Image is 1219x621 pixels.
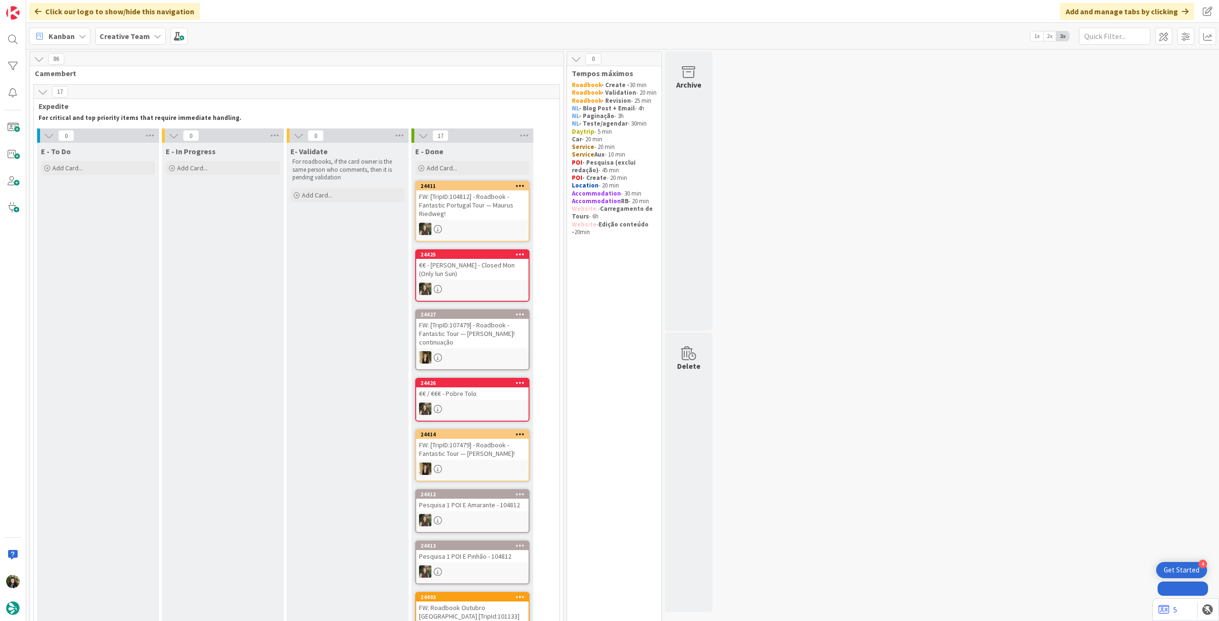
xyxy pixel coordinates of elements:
div: Add and manage tabs by clicking [1060,3,1194,20]
p: - 20 min [572,89,657,97]
img: IG [419,223,431,235]
div: Click our logo to show/hide this navigation [29,3,200,20]
span: Expedite [39,101,548,111]
div: FW: [TripID:104812] - Roadbook - Fantastic Portugal Tour — Maurus Riedweg! [416,190,529,220]
a: 5 [1159,604,1177,615]
strong: Accommodation [572,197,621,205]
strong: Car [572,135,582,143]
div: Pesquisa 1 POI E Amarante - 104812 [416,499,529,511]
span: E - In Progress [166,147,216,156]
p: - 20 min [572,174,657,182]
strong: Daytrip [572,128,594,136]
div: 24425€€ - [PERSON_NAME] - Closed Mon (Only lun Sun) [416,250,529,280]
span: Add Card... [177,164,208,172]
span: E- Validate [290,147,328,156]
div: Get Started [1164,565,1199,575]
p: - - 6h [572,205,657,221]
strong: Edição conteúdo - [572,220,650,236]
strong: Website [572,205,597,213]
strong: POI [572,158,582,167]
span: Kanban [49,30,75,42]
strong: Carregamento de Tours [572,205,654,220]
img: SP [419,463,431,475]
strong: - Revision [601,97,631,105]
p: - 20 min [572,197,657,205]
div: 24413 [416,542,529,550]
strong: - Create - [601,81,629,89]
strong: For critical and top priority items that require immediate handling. [39,114,241,122]
img: avatar [6,601,20,615]
div: 24427 [416,310,529,319]
span: 3x [1056,31,1069,41]
div: IG [416,283,529,295]
div: 24413 [420,542,529,549]
span: 0 [58,130,74,141]
p: - 3h [572,112,657,120]
div: 24412 [416,490,529,499]
div: 24403 [420,594,529,601]
strong: Aux [594,150,605,158]
p: - 5 min [572,128,657,136]
p: - 20 min [572,136,657,143]
span: 86 [48,53,64,65]
div: Open Get Started checklist, remaining modules: 4 [1156,562,1207,578]
strong: Accommodation [572,189,621,197]
strong: - Paginação [579,112,614,120]
div: 24411 [416,182,529,190]
img: IG [419,514,431,526]
strong: Roadbook [572,81,601,89]
strong: - Validation [601,89,636,97]
p: - 30min [572,120,657,128]
div: 24411FW: [TripID:104812] - Roadbook - Fantastic Portugal Tour — Maurus Riedweg! [416,182,529,220]
span: E - Done [415,147,443,156]
div: €€ - [PERSON_NAME] - Closed Mon (Only lun Sun) [416,259,529,280]
div: 24427 [420,311,529,318]
img: IG [419,403,431,415]
img: SP [419,351,431,364]
img: BC [6,575,20,588]
span: Add Card... [302,191,332,199]
div: FW: [TripID:107479] - Roadbook - Fantastic Tour — [PERSON_NAME]! [416,439,529,460]
strong: NL [572,104,579,112]
p: - 45 min [572,159,657,175]
strong: - Pesquisa (exclui redação) [572,158,637,174]
div: SP [416,351,529,364]
p: - 4h [572,105,657,112]
div: 24411 [420,183,529,189]
div: 24413Pesquisa 1 POI E Pinhão - 104812 [416,542,529,562]
div: 24425 [420,251,529,258]
strong: Service [572,143,594,151]
span: Camembert [35,69,551,78]
strong: Location [572,181,599,189]
div: Pesquisa 1 POI E Pinhão - 104812 [416,550,529,562]
p: - 10 min [572,151,657,158]
strong: - Teste/agendar [579,119,628,128]
strong: Website [572,220,597,228]
span: 0 [183,130,199,141]
b: Creative Team [100,31,150,41]
div: 24414 [416,430,529,439]
div: SP [416,463,529,475]
p: - 25 min [572,97,657,105]
span: Add Card... [427,164,457,172]
p: 30 min [572,81,657,89]
p: - 20 min [572,182,657,189]
strong: NL [572,119,579,128]
span: E - To Do [41,147,71,156]
div: 24412Pesquisa 1 POI E Amarante - 104812 [416,490,529,511]
div: 24414FW: [TripID:107479] - Roadbook - Fantastic Tour — [PERSON_NAME]! [416,430,529,460]
strong: Roadbook [572,89,601,97]
div: 24412 [420,491,529,498]
strong: - Blog Post + Email [579,104,635,112]
p: For roadbooks, if the card owner is the same person who comments, then it is pending validation [292,158,403,181]
div: IG [416,565,529,578]
span: 2x [1043,31,1056,41]
span: Add Card... [52,164,83,172]
div: Archive [676,79,701,90]
div: Delete [677,360,700,372]
strong: RB [621,197,629,205]
div: 24426€€ / €€€ - Pobre Tolo [416,379,529,400]
div: 24414 [420,431,529,438]
img: IG [419,283,431,295]
strong: - Create [582,174,607,182]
